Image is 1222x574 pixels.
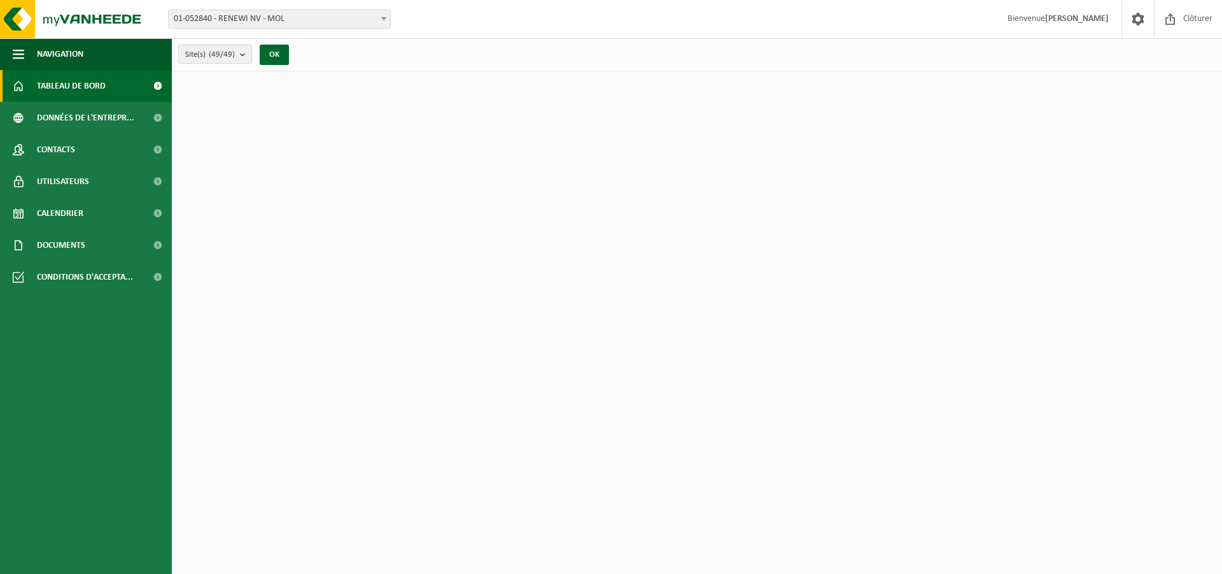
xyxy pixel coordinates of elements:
[37,261,133,293] span: Conditions d'accepta...
[209,50,235,59] count: (49/49)
[168,10,391,29] span: 01-052840 - RENEWI NV - MOL
[169,10,390,28] span: 01-052840 - RENEWI NV - MOL
[37,102,134,134] span: Données de l'entrepr...
[37,38,83,70] span: Navigation
[260,45,289,65] button: OK
[185,45,235,64] span: Site(s)
[37,229,85,261] span: Documents
[37,70,106,102] span: Tableau de bord
[37,134,75,166] span: Contacts
[37,197,83,229] span: Calendrier
[178,45,252,64] button: Site(s)(49/49)
[37,166,89,197] span: Utilisateurs
[1045,14,1109,24] strong: [PERSON_NAME]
